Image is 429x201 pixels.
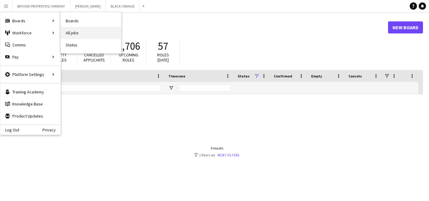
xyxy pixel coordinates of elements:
a: Reset filters [218,153,239,157]
button: Open Filter Menu [168,85,174,91]
div: Pay [0,51,61,63]
span: Roles [DATE] [157,52,169,63]
a: Privacy [42,127,61,132]
span: Timezone [168,74,185,78]
div: 2 filters set [194,153,239,157]
span: Cancelled applicants [83,52,105,63]
span: Confirmed [274,74,292,78]
a: All jobs [61,27,121,39]
button: BLACK ORANGE [106,0,140,12]
a: Status [61,39,121,51]
a: Knowledge Base [0,98,61,110]
a: New Board [388,21,423,33]
span: Empty [311,74,322,78]
a: Log Out [0,127,19,132]
a: Comms [0,39,61,51]
a: Boards [61,15,121,27]
span: Status [238,74,249,78]
input: Board name Filter Input [25,84,161,92]
a: Product Updates [0,110,61,122]
div: Platform Settings [0,68,61,80]
button: [PERSON_NAME] [70,0,106,12]
span: 1,706 [117,39,140,53]
a: Training Academy [0,86,61,98]
input: Timezone Filter Input [179,84,230,92]
div: 0 results [194,146,239,150]
span: Upcoming roles [119,52,138,63]
button: BEYOND PROPERTIES/ OMNIYAT [12,0,70,12]
h1: Boards [11,23,388,32]
span: 57 [158,39,168,53]
div: Boards [0,15,61,27]
div: Workforce [0,27,61,39]
span: Cancels [349,74,362,78]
